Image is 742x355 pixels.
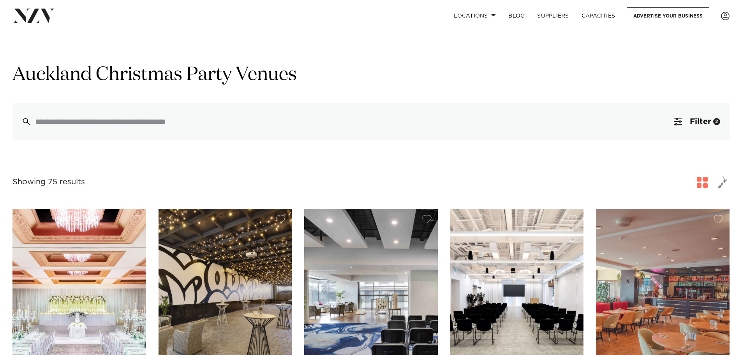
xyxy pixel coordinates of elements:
[12,176,85,188] div: Showing 75 results
[502,7,531,24] a: BLOG
[448,7,502,24] a: Locations
[12,63,730,87] h1: Auckland Christmas Party Venues
[627,7,709,24] a: Advertise your business
[690,118,711,125] span: Filter
[531,7,575,24] a: SUPPLIERS
[665,103,730,140] button: Filter2
[575,7,622,24] a: Capacities
[12,9,55,23] img: nzv-logo.png
[713,118,720,125] div: 2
